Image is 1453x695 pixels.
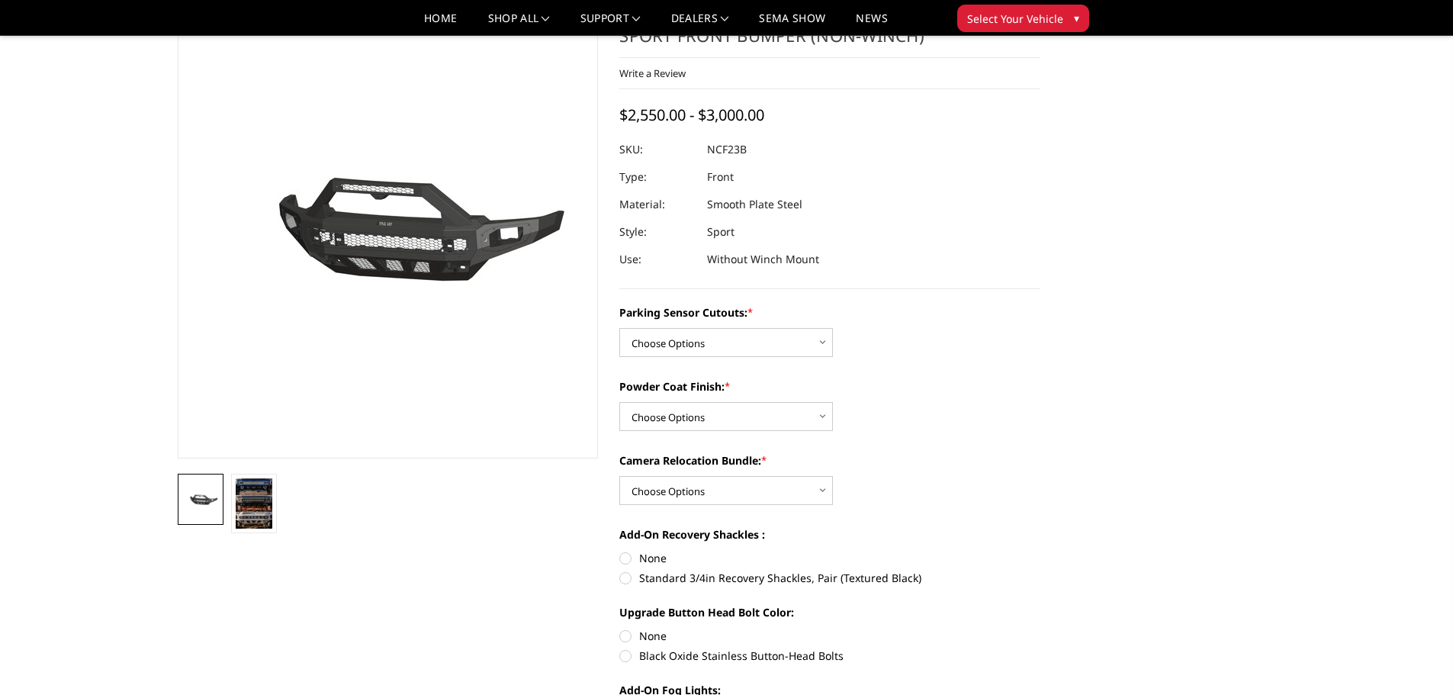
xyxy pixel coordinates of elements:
a: Dealers [671,13,729,35]
span: Select Your Vehicle [967,11,1063,27]
img: Multiple lighting options [236,478,272,529]
label: Parking Sensor Cutouts: [619,304,1040,320]
label: None [619,550,1040,566]
label: Camera Relocation Bundle: [619,452,1040,468]
dd: Without Winch Mount [707,246,819,273]
dd: NCF23B [707,136,747,163]
dt: Style: [619,218,696,246]
iframe: Chat Widget [1377,622,1453,695]
button: Select Your Vehicle [957,5,1089,32]
a: shop all [488,13,550,35]
dd: Front [707,163,734,191]
label: Black Oxide Stainless Button-Head Bolts [619,648,1040,664]
a: Home [424,13,457,35]
a: News [856,13,887,35]
dd: Smooth Plate Steel [707,191,802,218]
dt: Use: [619,246,696,273]
label: Add-On Recovery Shackles : [619,526,1040,542]
a: SEMA Show [759,13,825,35]
a: Write a Review [619,66,686,80]
span: $2,550.00 - $3,000.00 [619,105,764,125]
dt: Material: [619,191,696,218]
img: 2023-2025 Ford F250-350 - Freedom Series - Sport Front Bumper (non-winch) [182,491,219,509]
dt: Type: [619,163,696,191]
a: Support [580,13,641,35]
span: ▾ [1074,10,1079,26]
label: None [619,628,1040,644]
label: Standard 3/4in Recovery Shackles, Pair (Textured Black) [619,570,1040,586]
label: Upgrade Button Head Bolt Color: [619,604,1040,620]
dt: SKU: [619,136,696,163]
label: Powder Coat Finish: [619,378,1040,394]
dd: Sport [707,218,735,246]
a: 2023-2025 Ford F250-350 - Freedom Series - Sport Front Bumper (non-winch) [178,1,599,459]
